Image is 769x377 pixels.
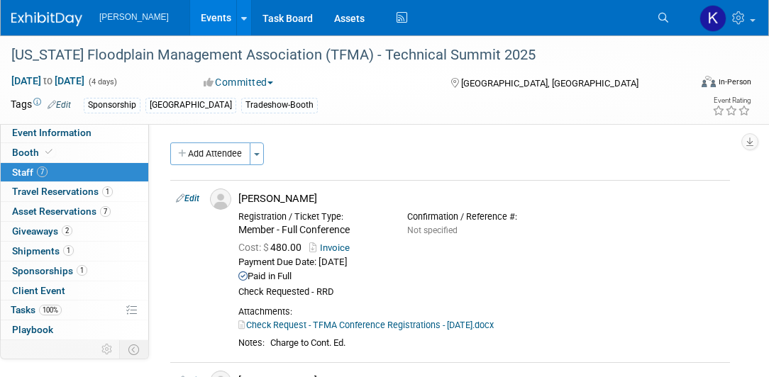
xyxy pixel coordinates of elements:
div: Attachments: [238,306,724,317]
td: Toggle Event Tabs [120,340,149,359]
a: Shipments1 [1,242,148,261]
a: Edit [48,100,71,110]
div: [GEOGRAPHIC_DATA] [145,98,236,113]
a: Playbook [1,320,148,339]
span: Giveaways [12,225,72,237]
span: 1 [63,245,74,256]
span: [DATE] [DATE] [11,74,85,87]
div: Event Format [637,74,752,95]
a: Client Event [1,281,148,300]
div: Check Requested - RRD [238,286,724,298]
span: Staff [12,167,48,178]
span: Asset Reservations [12,206,111,217]
a: Event Information [1,123,148,142]
span: Tasks [11,304,62,315]
span: [GEOGRAPHIC_DATA], [GEOGRAPHIC_DATA] [461,78,638,89]
a: Tasks100% [1,300,148,320]
a: Invoice [309,242,355,253]
a: Staff7 [1,163,148,182]
td: Tags [11,97,71,113]
div: [PERSON_NAME] [238,192,724,206]
span: 7 [100,206,111,217]
div: Registration / Ticket Type: [238,211,386,223]
span: 2 [62,225,72,236]
span: 1 [77,265,87,276]
span: [PERSON_NAME] [99,12,169,22]
img: Kim Hansen [699,5,726,32]
div: [US_STATE] Floodplain Management Association (TFMA) - Technical Summit 2025 [6,43,678,68]
i: Booth reservation complete [45,148,52,156]
span: 1 [102,186,113,197]
div: Confirmation / Reference #: [407,211,555,223]
a: Sponsorships1 [1,261,148,281]
div: Payment Due Date: [DATE] [238,257,724,269]
span: Sponsorships [12,265,87,276]
span: 7 [37,167,48,177]
a: Asset Reservations7 [1,202,148,221]
span: Not specified [407,225,458,235]
div: Sponsorship [84,98,140,113]
div: Charge to Cont. Ed. [270,337,724,349]
img: ExhibitDay [11,12,82,26]
span: Booth [12,147,55,158]
img: Associate-Profile-5.png [210,188,231,210]
div: In-Person [718,77,751,87]
a: Edit [176,193,199,203]
a: Travel Reservations1 [1,182,148,201]
span: Event Information [12,127,92,138]
span: Playbook [12,324,53,335]
button: Committed [199,75,279,89]
div: Notes: [238,337,265,349]
div: Tradeshow-Booth [241,98,318,113]
span: 480.00 [238,242,307,253]
span: (4 days) [87,77,117,86]
div: Paid in Full [238,271,724,283]
div: Member - Full Conference [238,224,386,237]
a: Check Request - TFMA Conference Registrations - [DATE].docx [238,320,494,330]
img: Format-Inperson.png [702,76,716,87]
span: Shipments [12,245,74,257]
a: Giveaways2 [1,222,148,241]
span: Travel Reservations [12,186,113,197]
span: 100% [39,305,62,315]
a: Booth [1,143,148,162]
td: Personalize Event Tab Strip [95,340,120,359]
span: to [41,75,55,86]
span: Client Event [12,285,65,296]
div: Event Rating [712,97,751,104]
button: Add Attendee [170,142,250,165]
span: Cost: $ [238,242,270,253]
